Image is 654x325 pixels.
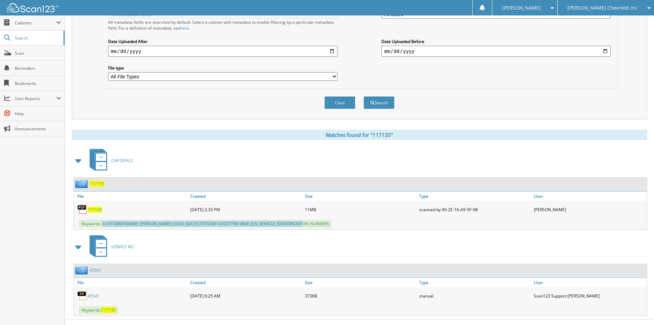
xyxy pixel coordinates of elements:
a: Type [417,192,532,201]
div: scanned by 90-2E-16-A9-5F-9B [417,203,532,216]
a: Type [417,278,532,287]
button: Search [364,96,394,109]
img: folder2.png [75,266,90,274]
iframe: Chat Widget [620,292,654,325]
div: Matches found for "117135" [72,130,647,140]
span: Search [15,35,60,41]
a: 117135 [88,207,102,213]
a: 45541 [88,293,100,299]
img: TIF.png [77,291,88,301]
a: Size [303,278,418,287]
span: Scan [15,50,61,56]
div: [DATE] 6:25 AM [188,289,303,303]
span: Keywords: CUSTOMER NAME: [PERSON_NAME] SOLD: [DATE] STOCK#: U352775B VIN#: [US_VEHICLE_IDENTIFICA... [79,220,332,228]
img: PDF.png [77,204,88,215]
div: All metadata fields are searched by default. Select a cabinet with metadata to enable filtering b... [108,19,337,31]
div: [DATE] 2:33 PM [188,203,303,216]
div: manual [417,289,532,303]
div: 373KB [303,289,418,303]
span: CAR DEALS [111,158,133,163]
span: Bookmarks [15,80,61,86]
span: Keywords: [79,306,118,314]
a: SERVICE RO [85,233,134,260]
a: 117135 [90,181,104,187]
a: File [74,278,188,287]
span: Announcements [15,126,61,132]
label: File type [108,65,337,71]
a: CAR DEALS [85,147,133,174]
button: Clear [324,96,355,109]
span: [PERSON_NAME] [502,6,541,10]
a: File [74,192,188,201]
input: end [381,46,611,57]
div: 11MB [303,203,418,216]
span: SERVICE RO [111,244,134,250]
span: Reminders [15,65,61,71]
a: Size [303,192,418,201]
div: Scan123 Support [PERSON_NAME] [532,289,647,303]
span: Cabinets [15,20,56,26]
a: Created [188,192,303,201]
span: [PERSON_NAME] Chevrolet Inc [567,6,638,10]
label: Date Uploaded After [108,39,337,44]
input: start [108,46,337,57]
a: User [532,278,647,287]
div: [PERSON_NAME] [532,203,647,216]
a: User [532,192,647,201]
img: scan123-logo-white.svg [7,3,58,12]
a: 45541 [90,267,102,273]
span: User Reports [15,96,56,101]
label: Date Uploaded Before [381,39,611,44]
img: folder2.png [75,180,90,188]
span: Help [15,111,61,117]
a: Created [188,278,303,287]
a: here [180,25,189,31]
span: 117135 [101,307,116,313]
